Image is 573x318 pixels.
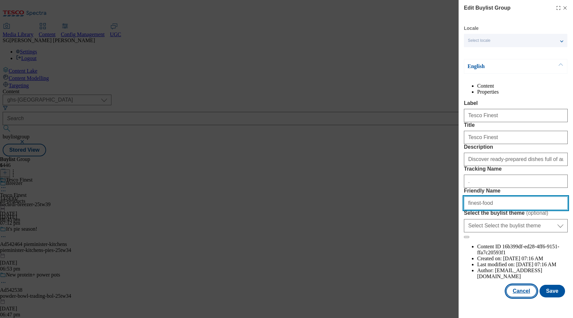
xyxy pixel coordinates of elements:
li: Content [477,83,568,89]
li: Created on: [477,256,568,262]
label: Locale [464,27,478,30]
input: Enter Tracking Name [464,175,568,188]
span: [EMAIL_ADDRESS][DOMAIN_NAME] [477,268,542,279]
button: Save [540,285,565,297]
h4: Edit Buylist Group [464,4,510,12]
li: Properties [477,89,568,95]
label: Friendly Name [464,188,568,194]
label: Label [464,100,568,106]
label: Select the buylist theme [464,210,568,216]
span: Select locale [468,38,490,43]
li: Author: [477,268,568,279]
li: Last modified on: [477,262,568,268]
span: [DATE] 07:16 AM [516,262,556,267]
input: Enter Friendly Name [464,197,568,210]
button: Select locale [464,34,567,47]
button: Cancel [506,285,537,297]
input: Enter Title [464,131,568,144]
input: Enter Label [464,109,568,122]
label: Description [464,144,568,150]
li: Content ID [477,244,568,256]
label: Title [464,122,568,128]
span: [DATE] 07:16 AM [503,256,543,261]
label: Tracking Name [464,166,568,172]
input: Enter Description [464,153,568,166]
p: English [468,63,537,70]
span: 16b399df-ed28-4ff6-9151-ffa7c20593f1 [477,244,559,255]
span: ( optional ) [526,210,548,216]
